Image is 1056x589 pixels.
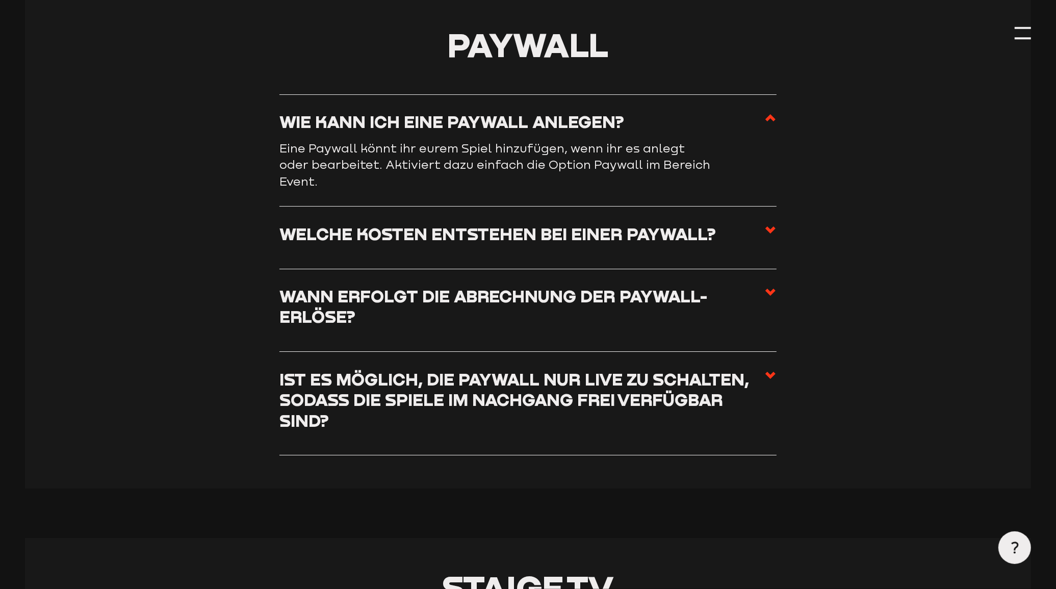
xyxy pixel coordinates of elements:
[279,223,716,244] h3: Welche Kosten entstehen bei einer Paywall?
[448,24,609,65] span: Paywall
[279,369,764,430] h3: Ist es möglich, die Paywall nur live zu schalten, sodass die Spiele im Nachgang frei verfügbar sind?
[279,286,764,327] h3: Wann erfolgt die Abrechnung der Paywall-Erlöse?
[279,111,624,132] h3: Wie kann ich eine Paywall anlegen?
[279,140,713,190] p: Eine Paywall könnt ihr eurem Spiel hinzufügen, wenn ihr es anlegt oder bearbeitet. Aktiviert dazu...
